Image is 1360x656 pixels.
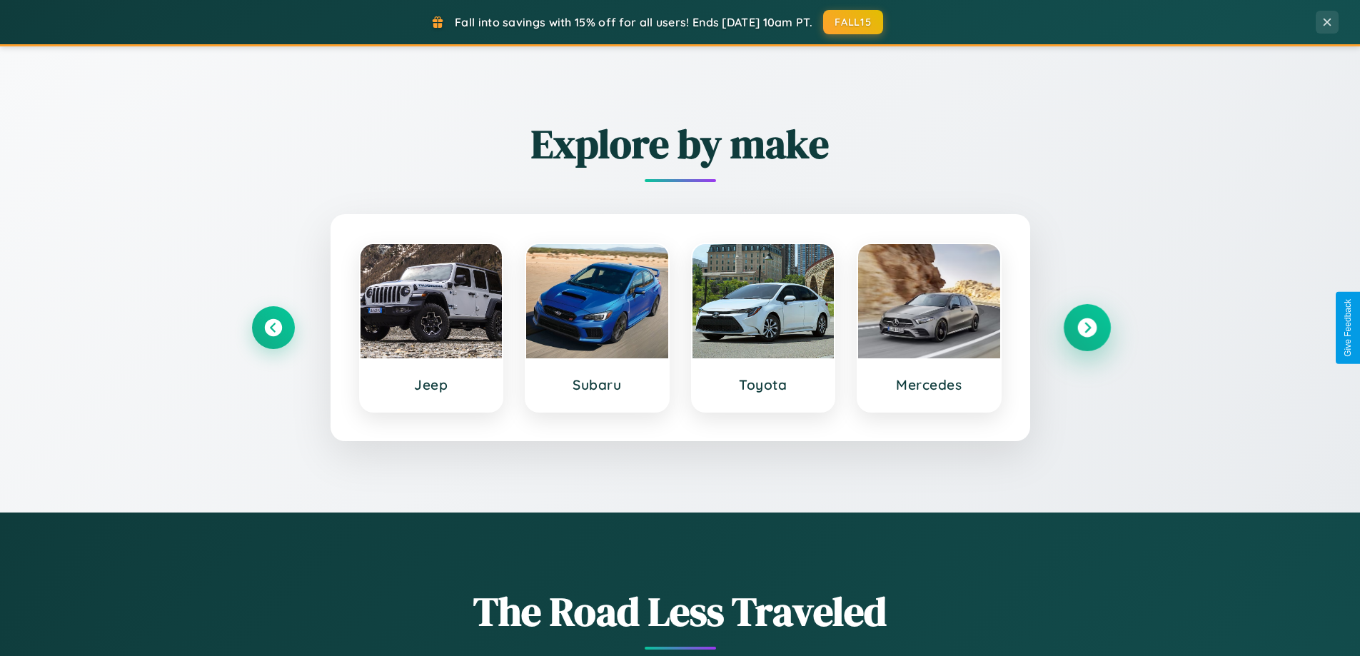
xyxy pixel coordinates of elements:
[1343,299,1353,357] div: Give Feedback
[252,116,1109,171] h2: Explore by make
[872,376,986,393] h3: Mercedes
[540,376,654,393] h3: Subaru
[707,376,820,393] h3: Toyota
[375,376,488,393] h3: Jeep
[455,15,812,29] span: Fall into savings with 15% off for all users! Ends [DATE] 10am PT.
[823,10,883,34] button: FALL15
[252,584,1109,639] h1: The Road Less Traveled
